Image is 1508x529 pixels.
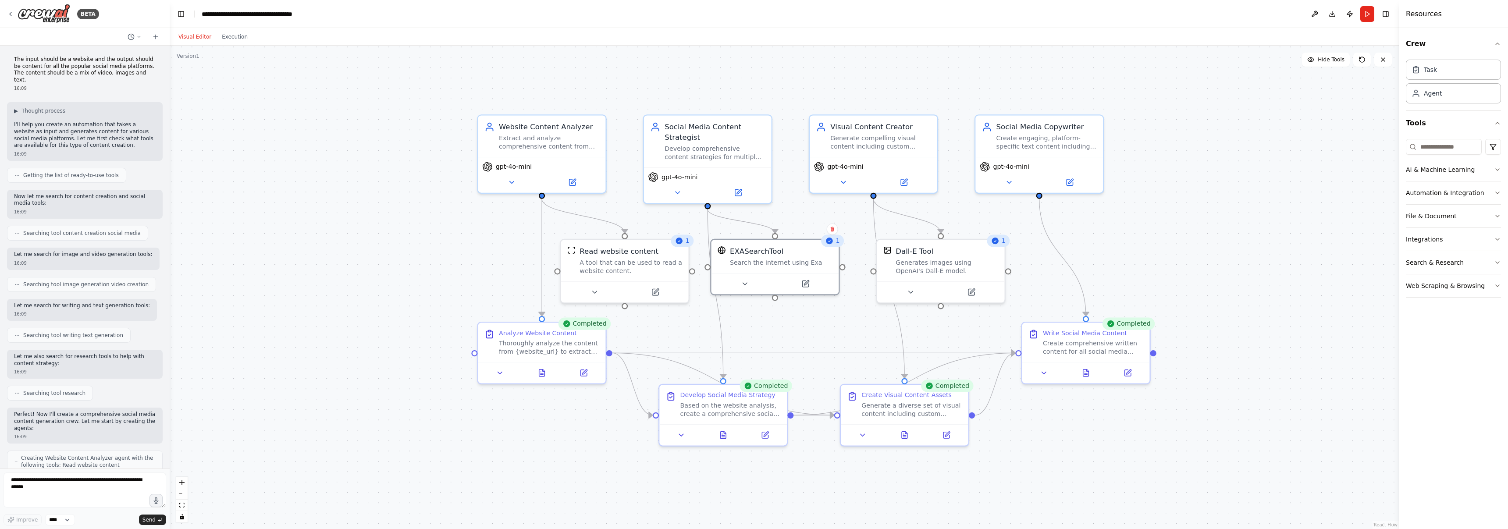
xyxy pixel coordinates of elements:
[175,8,187,20] button: Hide left sidebar
[612,348,1016,359] g: Edge from 151e0f7a-eae9-4071-b942-28598002ce8b to 0fe878a0-50c4-4304-8b0b-04b140f4eb48
[643,114,772,204] div: Social Media Content StrategistDevelop comprehensive content strategies for multiple social media...
[993,163,1029,171] span: gpt-4o-mini
[567,246,576,254] img: ScrapeWebsiteTool
[520,367,564,379] button: View output
[496,163,532,171] span: gpt-4o-mini
[942,286,1000,298] button: Open in side panel
[1406,205,1501,227] button: File & Document
[14,302,150,309] p: Let me search for writing and text generation tools:
[23,332,123,339] span: Searching tool writing text generation
[14,369,156,375] div: 16:09
[975,114,1104,194] div: Social Media CopywriterCreate engaging, platform-specific text content including captions, posts,...
[142,516,156,523] span: Send
[177,53,199,60] div: Version 1
[202,10,300,18] nav: breadcrumb
[558,317,611,330] div: Completed
[996,122,1097,132] div: Social Media Copywriter
[543,176,601,188] button: Open in side panel
[14,353,156,367] p: Let me also search for research tools to help with content strategy:
[1424,89,1442,98] div: Agent
[139,515,166,525] button: Send
[1064,367,1108,379] button: View output
[14,107,18,114] span: ▶
[1406,181,1501,204] button: Automation & Integration
[827,224,838,235] button: Delete node
[499,134,599,151] div: Extract and analyze comprehensive content from {website_url}, including key topics, brand messagi...
[1406,111,1501,135] button: Tools
[560,239,689,304] div: 1ScrapeWebsiteToolRead website contentA tool that can be used to read a website content.
[477,322,606,384] div: CompletedAnalyze Website ContentThoroughly analyze the content from {website_url} to extract key ...
[580,246,658,256] div: Read website content
[709,186,768,199] button: Open in side panel
[875,176,933,188] button: Open in side panel
[883,246,892,254] img: DallETool
[1406,158,1501,181] button: AI & Machine Learning
[740,380,792,392] div: Completed
[680,401,781,418] div: Based on the website analysis, create a comprehensive social media content strategy for Instagram...
[18,4,70,24] img: Logo
[14,251,153,258] p: Let me search for image and video generation tools:
[14,433,156,440] div: 16:09
[861,391,952,399] div: Create Visual Content Assets
[23,172,119,179] span: Getting the list of ready-to-use tools
[1406,32,1501,56] button: Crew
[876,239,1005,304] div: 1DallEToolDall-E ToolGenerates images using OpenAI's Dall-E model.
[1406,135,1501,305] div: Tools
[537,199,630,233] g: Edge from 7f8fdff5-ccd8-40ea-8c77-9073f75a5208 to 170066ac-c30e-4312-adde-66bd3f9ccb8d
[827,163,863,171] span: gpt-4o-mini
[499,339,599,356] div: Thoroughly analyze the content from {website_url} to extract key information including brand mess...
[14,209,156,215] div: 16:09
[1021,322,1150,384] div: CompletedWrite Social Media ContentCreate comprehensive written content for all social media plat...
[499,122,599,132] div: Website Content Analyzer
[124,32,145,42] button: Switch to previous chat
[566,367,601,379] button: Open in side panel
[1406,56,1501,110] div: Crew
[718,246,726,254] img: EXASearchTool
[176,477,188,488] button: zoom in
[23,281,149,288] span: Searching tool image generation video creation
[176,488,188,500] button: zoom out
[662,173,697,181] span: gpt-4o-mini
[1040,176,1099,188] button: Open in side panel
[701,429,745,441] button: View output
[836,237,840,245] span: 1
[14,193,156,207] p: Now let me search for content creation and social media tools:
[896,259,998,275] div: Generates images using OpenAI's Dall-E model.
[882,429,926,441] button: View output
[499,329,577,337] div: Analyze Website Content
[4,514,42,525] button: Improve
[686,237,690,245] span: 1
[477,114,606,194] div: Website Content AnalyzerExtract and analyze comprehensive content from {website_url}, including k...
[680,391,775,399] div: Develop Social Media Strategy
[1002,237,1006,245] span: 1
[1406,228,1501,251] button: Integrations
[730,246,783,256] div: EXASearchTool
[1102,317,1155,330] div: Completed
[921,380,974,392] div: Completed
[1034,199,1091,316] g: Edge from af7abcf3-5c0e-48a3-bd70-f03c472007e8 to 0fe878a0-50c4-4304-8b0b-04b140f4eb48
[1380,8,1392,20] button: Hide right sidebar
[23,390,85,397] span: Searching tool research
[996,134,1097,151] div: Create engaging, platform-specific text content including captions, posts, hashtags, and video sc...
[14,260,153,266] div: 16:09
[173,32,217,42] button: Visual Editor
[149,32,163,42] button: Start a new chat
[14,311,150,317] div: 16:09
[21,107,65,114] span: Thought process
[1110,367,1145,379] button: Open in side panel
[830,134,931,151] div: Generate compelling visual content including custom images, graphics, and visual concepts for soc...
[1374,522,1398,527] a: React Flow attribution
[217,32,253,42] button: Execution
[537,199,547,316] g: Edge from 7f8fdff5-ccd8-40ea-8c77-9073f75a5208 to 151e0f7a-eae9-4071-b942-28598002ce8b
[149,494,163,507] button: Click to speak your automation idea
[658,384,788,447] div: CompletedDevelop Social Media StrategyBased on the website analysis, create a comprehensive socia...
[861,401,962,418] div: Generate a diverse set of visual content including custom images, graphics, and visual concepts f...
[612,348,653,420] g: Edge from 151e0f7a-eae9-4071-b942-28598002ce8b to 8023a25b-01c4-41f0-9531-07b6b3aa8609
[1424,65,1437,74] div: Task
[580,259,682,275] div: A tool that can be used to read a website content.
[14,411,156,432] p: Perfect! Now I'll create a comprehensive social media content generation crew. Let me start by cr...
[14,56,156,83] p: The input should be a website and the output should be content for all the popular social media p...
[830,122,931,132] div: Visual Content Creator
[1043,329,1127,337] div: Write Social Media Content
[1406,251,1501,274] button: Search & Research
